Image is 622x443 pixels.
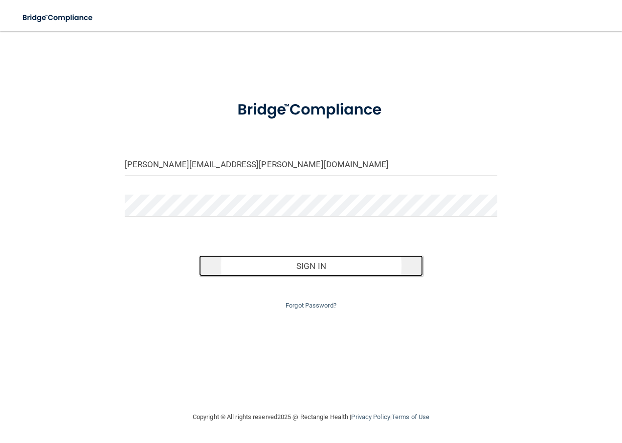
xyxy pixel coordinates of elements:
input: Email [125,154,498,176]
img: bridge_compliance_login_screen.278c3ca4.svg [15,8,102,28]
img: bridge_compliance_login_screen.278c3ca4.svg [222,90,400,130]
a: Privacy Policy [351,413,390,421]
div: Copyright © All rights reserved 2025 @ Rectangle Health | | [133,401,489,433]
a: Forgot Password? [286,302,336,309]
button: Sign In [199,255,423,277]
a: Terms of Use [392,413,429,421]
